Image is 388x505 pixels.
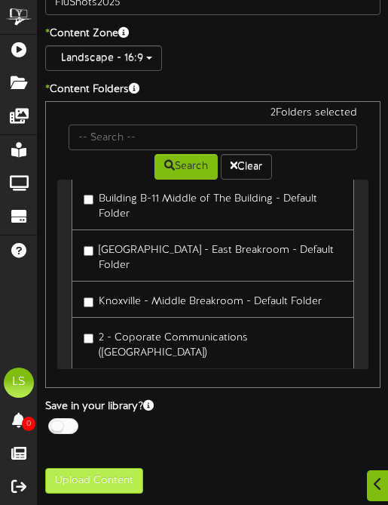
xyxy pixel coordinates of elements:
input: 2 - Coporate Communications ([GEOGRAPHIC_DATA]) [84,334,93,343]
button: Search [154,154,218,180]
label: Content Zone [34,26,140,42]
div: 2 Folders selected [57,106,368,125]
span: 0 [22,417,35,431]
label: Save in your library? [34,399,165,414]
div: LS [4,368,34,398]
label: [GEOGRAPHIC_DATA] - East Breakroom - Default Folder [84,238,342,273]
input: Knoxville - Middle Breakroom - Default Folder [84,297,93,307]
label: 2 - Coporate Communications ([GEOGRAPHIC_DATA]) [84,325,342,361]
button: Landscape - 16:9 [45,45,162,71]
input: Building B-11 Middle of The Building - Default Folder [84,195,93,205]
input: [GEOGRAPHIC_DATA] - East Breakroom - Default Folder [84,246,93,256]
label: Knoxville - Middle Breakroom - Default Folder [84,289,322,309]
label: Content Folders [34,82,151,97]
input: -- Search -- [69,125,357,150]
button: Clear [221,154,272,180]
label: Building B-11 Middle of The Building - Default Folder [84,186,342,222]
button: Upload Content [45,468,143,494]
